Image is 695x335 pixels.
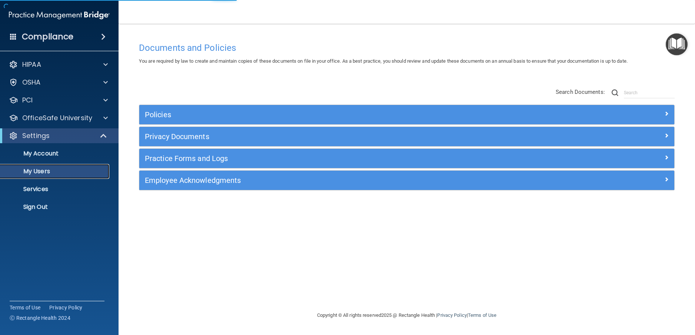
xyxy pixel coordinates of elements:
a: HIPAA [9,60,108,69]
h5: Practice Forms and Logs [145,154,535,162]
img: PMB logo [9,8,110,23]
a: Privacy Policy [437,312,466,318]
p: Settings [22,131,50,140]
p: My Users [5,168,106,175]
iframe: Drift Widget Chat Controller [567,282,686,312]
div: Copyright © All rights reserved 2025 @ Rectangle Health | | [272,303,542,327]
p: OfficeSafe University [22,114,92,122]
p: Sign Out [5,203,106,211]
a: Employee Acknowledgments [145,174,669,186]
a: OfficeSafe University [9,114,108,122]
p: My Account [5,150,106,157]
a: Policies [145,109,669,121]
a: OSHA [9,78,108,87]
p: PCI [22,96,33,105]
p: HIPAA [22,60,41,69]
a: Privacy Documents [145,131,669,142]
span: You are required by law to create and maintain copies of these documents on file in your office. ... [139,58,628,64]
h4: Documents and Policies [139,43,675,53]
span: Search Documents: [556,89,605,95]
a: Privacy Policy [49,304,83,311]
h5: Employee Acknowledgments [145,176,535,184]
a: Terms of Use [10,304,40,311]
p: OSHA [22,78,41,87]
button: Open Resource Center [666,33,688,55]
img: ic-search.3b580494.png [612,89,618,96]
a: Practice Forms and Logs [145,152,669,164]
h5: Privacy Documents [145,132,535,141]
h5: Policies [145,111,535,119]
p: Services [5,185,106,193]
h4: Compliance [22,32,73,42]
span: Ⓒ Rectangle Health 2024 [10,314,70,322]
a: PCI [9,96,108,105]
a: Settings [9,131,107,140]
input: Search [624,87,675,98]
a: Terms of Use [468,312,496,318]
